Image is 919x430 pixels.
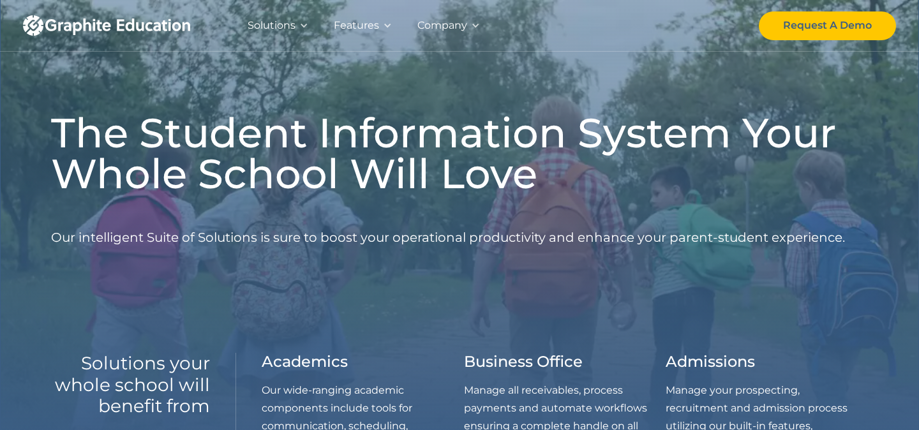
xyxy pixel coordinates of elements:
[464,353,583,371] h3: Business Office
[783,17,872,34] div: Request A Demo
[51,353,210,417] h2: Solutions your whole school will benefit from
[759,11,896,40] a: Request A Demo
[262,353,348,371] h3: Academics
[51,204,845,271] p: Our intelligent Suite of Solutions is sure to boost your operational productivity and enhance you...
[666,353,755,371] h3: Admissions
[248,17,295,34] div: Solutions
[417,17,467,34] div: Company
[51,112,868,194] h1: The Student Information System Your Whole School Will Love
[334,17,379,34] div: Features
